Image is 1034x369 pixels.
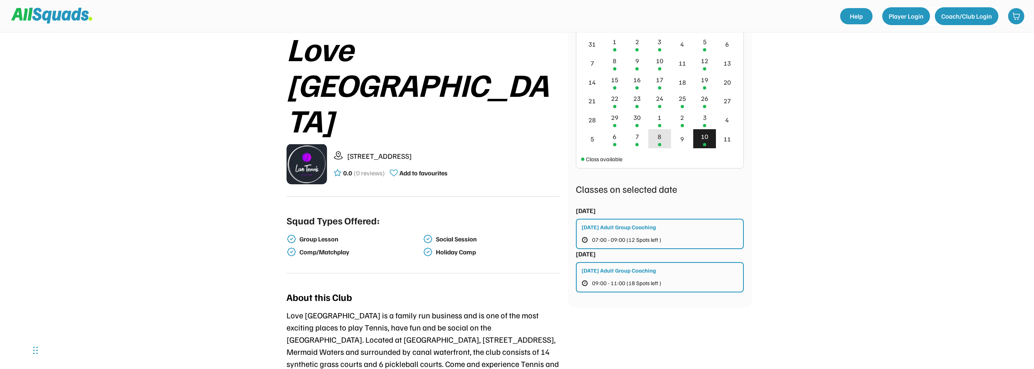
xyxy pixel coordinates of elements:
div: 26 [701,94,708,103]
div: 13 [724,58,731,68]
div: 1 [658,113,661,122]
div: 9 [680,134,684,144]
div: Squad Types Offered: [287,213,380,228]
img: check-verified-01.svg [423,234,433,244]
div: Classes on selected date [576,181,744,196]
div: 24 [656,94,663,103]
img: LTPP_Logo_REV.jpeg [287,144,327,184]
div: 8 [613,56,616,66]
div: Group Lesson [299,235,422,243]
button: 09:00 - 11:00 (18 Spots left ) [582,278,674,288]
div: 4 [680,39,684,49]
div: 3 [658,37,661,47]
div: [DATE] [576,249,596,259]
div: 5 [703,37,707,47]
div: [STREET_ADDRESS] [347,151,560,162]
div: 2 [635,37,639,47]
div: 10 [656,56,663,66]
div: 6 [725,39,729,49]
div: 30 [633,113,641,122]
div: (0 reviews) [354,168,385,178]
img: check-verified-01.svg [423,247,433,257]
div: About this Club [287,290,352,304]
div: 25 [679,94,686,103]
div: [DATE] Adult Group Coaching [582,223,656,231]
div: Add to favourites [399,168,448,178]
div: 10 [701,132,708,141]
img: check-verified-01.svg [287,234,296,244]
div: 5 [590,134,594,144]
div: Love [GEOGRAPHIC_DATA] [287,30,560,137]
button: Player Login [882,7,930,25]
div: 3 [703,113,707,122]
div: 23 [633,94,641,103]
div: 12 [701,56,708,66]
div: 15 [611,75,618,85]
img: Squad%20Logo.svg [11,8,92,23]
div: Class available [586,155,622,163]
div: [DATE] Adult Group Coaching [582,266,656,275]
div: 4 [725,115,729,125]
img: shopping-cart-01%20%281%29.svg [1012,12,1020,20]
div: Comp/Matchplay [299,248,422,256]
div: 14 [588,77,596,87]
div: 22 [611,94,618,103]
div: 11 [679,58,686,68]
button: Coach/Club Login [935,7,998,25]
div: 18 [679,77,686,87]
div: 28 [588,115,596,125]
div: Holiday Camp [436,248,558,256]
div: 16 [633,75,641,85]
div: 6 [613,132,616,141]
div: 7 [635,132,639,141]
div: 7 [590,58,594,68]
div: 20 [724,77,731,87]
div: 1 [613,37,616,47]
img: check-verified-01.svg [287,247,296,257]
div: 29 [611,113,618,122]
span: 07:00 - 09:00 (12 Spots left ) [592,237,661,243]
a: Help [840,8,873,24]
div: [DATE] [576,206,596,215]
div: 11 [724,134,731,144]
button: 07:00 - 09:00 (12 Spots left ) [582,235,674,245]
div: 31 [588,39,596,49]
div: 17 [656,75,663,85]
div: 2 [680,113,684,122]
span: 09:00 - 11:00 (18 Spots left ) [592,280,661,286]
div: 27 [724,96,731,106]
div: 21 [588,96,596,106]
div: 0.0 [343,168,352,178]
div: 8 [658,132,661,141]
div: 19 [701,75,708,85]
div: Social Session [436,235,558,243]
div: 9 [635,56,639,66]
